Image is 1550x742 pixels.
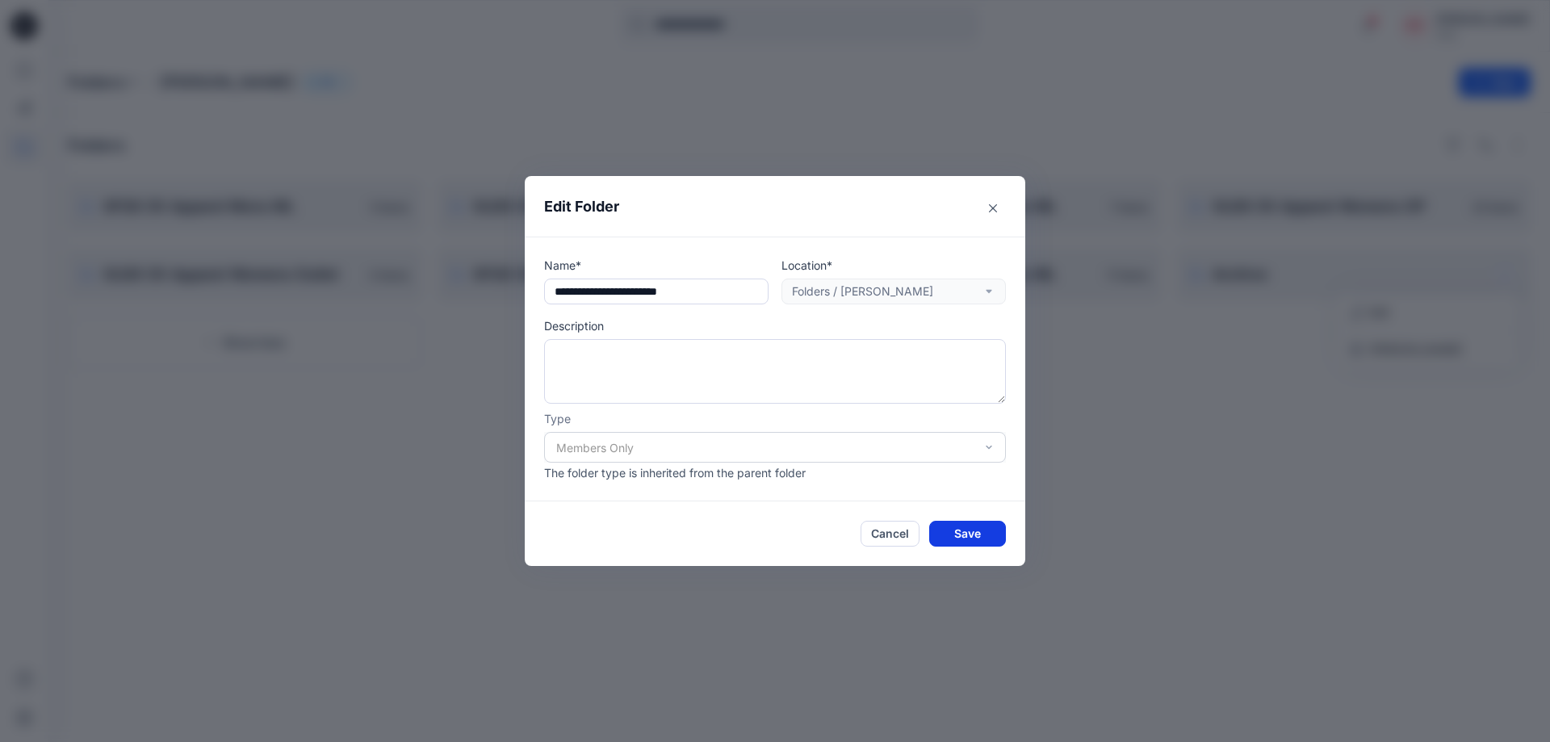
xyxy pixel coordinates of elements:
[929,521,1006,547] button: Save
[781,257,1006,274] p: Location*
[544,410,1006,427] p: Type
[544,317,1006,334] p: Description
[544,257,769,274] p: Name*
[544,464,1006,481] p: The folder type is inherited from the parent folder
[525,176,1025,237] header: Edit Folder
[980,195,1006,221] button: Close
[861,521,920,547] button: Cancel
